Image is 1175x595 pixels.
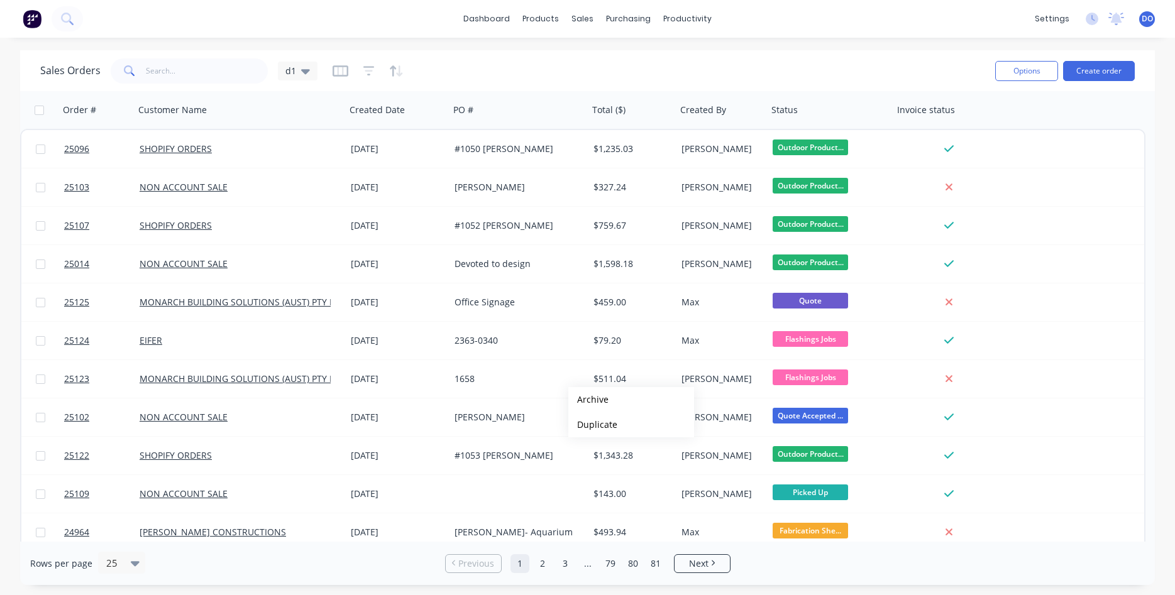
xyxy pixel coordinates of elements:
[351,488,444,500] div: [DATE]
[140,334,162,346] a: EIFER
[516,9,565,28] div: products
[64,283,140,321] a: 25125
[771,104,798,116] div: Status
[140,219,212,231] a: SHOPIFY ORDERS
[773,331,848,347] span: Flashings Jobs
[64,373,89,385] span: 25123
[773,408,848,423] span: Quote Accepted ...
[64,219,89,232] span: 25107
[64,488,89,500] span: 25109
[681,411,759,423] div: [PERSON_NAME]
[455,449,577,462] div: #1053 [PERSON_NAME]
[565,9,600,28] div: sales
[30,557,92,570] span: Rows per page
[455,373,577,385] div: 1658
[1029,9,1076,28] div: settings
[351,143,444,155] div: [DATE]
[64,130,140,168] a: 25096
[64,437,140,474] a: 25122
[140,143,212,155] a: SHOPIFY ORDERS
[64,258,89,270] span: 25014
[64,360,140,398] a: 25123
[578,554,597,573] a: Jump forward
[680,104,726,116] div: Created By
[593,258,668,270] div: $1,598.18
[773,139,848,155] span: Outdoor Product...
[657,9,718,28] div: productivity
[63,104,96,116] div: Order #
[446,557,501,570] a: Previous page
[681,373,759,385] div: [PERSON_NAME]
[681,449,759,462] div: [PERSON_NAME]
[773,369,848,385] span: Flashings Jobs
[1142,13,1153,25] span: DO
[64,398,140,436] a: 25102
[138,104,207,116] div: Customer Name
[681,526,759,538] div: Max
[455,219,577,232] div: #1052 [PERSON_NAME]
[140,181,228,193] a: NON ACCOUNT SALE
[64,168,140,206] a: 25103
[140,411,228,423] a: NON ACCOUNT SALE
[568,387,694,412] button: Archive
[681,334,759,347] div: Max
[64,475,140,513] a: 25109
[440,554,736,573] ul: Pagination
[593,219,668,232] div: $759.67
[510,554,529,573] a: Page 1 is your current page
[457,9,516,28] a: dashboard
[455,334,577,347] div: 2363-0340
[773,484,848,500] span: Picked Up
[593,181,668,194] div: $327.24
[146,58,268,84] input: Search...
[593,334,668,347] div: $79.20
[23,9,41,28] img: Factory
[773,178,848,194] span: Outdoor Product...
[533,554,552,573] a: Page 2
[455,526,577,538] div: [PERSON_NAME]- Aquarium
[593,488,668,500] div: $143.00
[593,449,668,462] div: $1,343.28
[593,296,668,308] div: $459.00
[624,554,643,573] a: Page 80
[351,526,444,538] div: [DATE]
[64,526,89,538] span: 24964
[995,61,1058,81] button: Options
[689,557,709,570] span: Next
[592,104,626,116] div: Total ($)
[681,181,759,194] div: [PERSON_NAME]
[140,373,345,385] a: MONARCH BUILDING SOLUTIONS (AUST) PTY LTD
[64,449,89,462] span: 25122
[351,449,444,462] div: [DATE]
[681,143,759,155] div: [PERSON_NAME]
[64,245,140,283] a: 25014
[675,557,730,570] a: Next page
[773,446,848,462] span: Outdoor Product...
[40,65,101,77] h1: Sales Orders
[556,554,575,573] a: Page 3
[897,104,955,116] div: Invoice status
[455,181,577,194] div: [PERSON_NAME]
[681,296,759,308] div: Max
[453,104,473,116] div: PO #
[140,296,345,308] a: MONARCH BUILDING SOLUTIONS (AUST) PTY LTD
[351,181,444,194] div: [DATE]
[600,9,657,28] div: purchasing
[455,296,577,308] div: Office Signage
[681,258,759,270] div: [PERSON_NAME]
[455,258,577,270] div: Devoted to design
[773,216,848,232] span: Outdoor Product...
[773,254,848,270] span: Outdoor Product...
[351,219,444,232] div: [DATE]
[64,411,89,423] span: 25102
[351,296,444,308] div: [DATE]
[773,293,848,308] span: Quote
[350,104,405,116] div: Created Date
[601,554,620,573] a: Page 79
[64,181,89,194] span: 25103
[64,322,140,359] a: 25124
[64,513,140,551] a: 24964
[455,411,577,423] div: [PERSON_NAME]
[140,258,228,270] a: NON ACCOUNT SALE
[140,526,286,538] a: [PERSON_NAME] CONSTRUCTIONS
